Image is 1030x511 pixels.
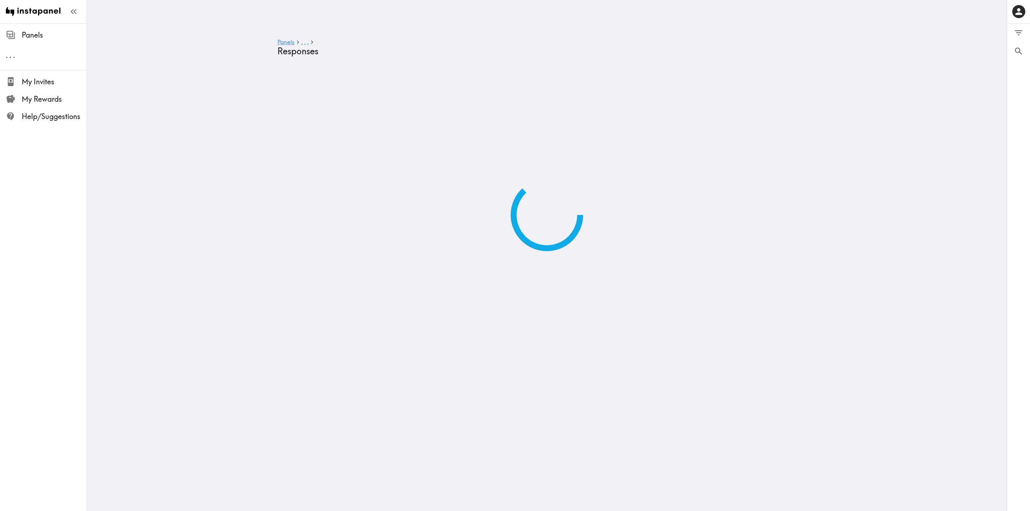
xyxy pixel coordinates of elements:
a: ... [301,39,309,46]
h4: Responses [277,46,811,56]
button: Search [1007,42,1030,60]
span: . [6,51,8,60]
span: Filter Responses [1014,28,1023,38]
span: . [13,51,15,60]
span: Panels [22,30,87,40]
span: Search [1014,46,1023,56]
span: . [307,38,309,46]
span: My Invites [22,77,87,87]
span: Help/Suggestions [22,111,87,122]
a: Panels [277,39,294,46]
span: . [301,38,303,46]
span: My Rewards [22,94,87,104]
button: Filter Responses [1007,24,1030,42]
span: . [304,38,306,46]
span: . [9,51,12,60]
